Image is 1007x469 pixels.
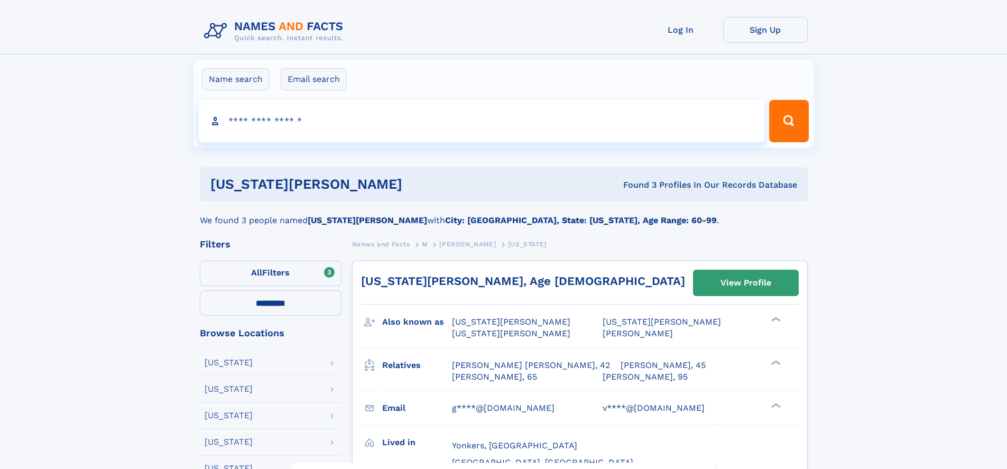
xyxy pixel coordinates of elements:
span: [GEOGRAPHIC_DATA], [GEOGRAPHIC_DATA] [452,457,633,467]
div: [US_STATE] [205,358,253,367]
a: View Profile [694,270,798,296]
span: [PERSON_NAME] [603,328,673,338]
label: Email search [281,68,347,90]
span: Yonkers, [GEOGRAPHIC_DATA] [452,440,577,450]
a: [PERSON_NAME], 65 [452,371,537,383]
span: All [251,268,262,278]
a: Sign Up [723,17,808,43]
input: search input [199,100,765,142]
label: Name search [202,68,270,90]
div: ❯ [769,359,781,366]
div: View Profile [720,271,771,295]
button: Search Button [769,100,808,142]
b: [US_STATE][PERSON_NAME] [308,215,427,225]
img: Logo Names and Facts [200,17,352,45]
h3: Also known as [382,313,452,331]
span: [US_STATE][PERSON_NAME] [603,317,721,327]
h1: [US_STATE][PERSON_NAME] [210,178,513,191]
div: Browse Locations [200,328,341,338]
a: M [422,237,428,251]
a: Log In [639,17,723,43]
a: [PERSON_NAME] [439,237,496,251]
div: [US_STATE] [205,411,253,420]
a: [PERSON_NAME], 45 [621,360,706,371]
span: [US_STATE] [508,241,547,248]
h3: Lived in [382,434,452,452]
div: ❯ [769,316,781,323]
div: We found 3 people named with . [200,201,808,227]
a: [PERSON_NAME], 95 [603,371,688,383]
a: [PERSON_NAME] [PERSON_NAME], 42 [452,360,610,371]
div: Filters [200,240,341,249]
div: [US_STATE] [205,385,253,393]
label: Filters [200,261,341,286]
h3: Relatives [382,356,452,374]
div: [US_STATE] [205,438,253,446]
span: M [422,241,428,248]
span: [PERSON_NAME] [439,241,496,248]
div: ❯ [769,402,781,409]
h3: Email [382,399,452,417]
a: [US_STATE][PERSON_NAME], Age [DEMOGRAPHIC_DATA] [361,274,685,288]
a: Names and Facts [352,237,410,251]
span: [US_STATE][PERSON_NAME] [452,328,570,338]
b: City: [GEOGRAPHIC_DATA], State: [US_STATE], Age Range: 60-99 [445,215,717,225]
div: Found 3 Profiles In Our Records Database [513,179,797,191]
span: [US_STATE][PERSON_NAME] [452,317,570,327]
